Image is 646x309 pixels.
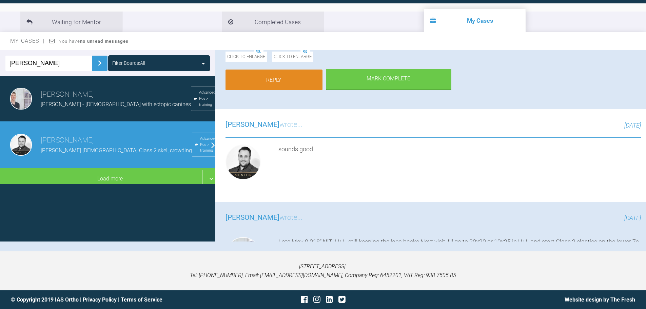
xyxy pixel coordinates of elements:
[226,119,302,131] h3: wrote...
[226,70,322,91] a: Reply
[326,69,451,90] div: Mark Complete
[83,296,117,303] a: Privacy Policy
[226,144,261,180] img: Greg Souster
[41,135,192,146] h3: [PERSON_NAME]
[10,134,32,156] img: Greg Souster
[278,237,641,275] div: Late May 0.018" NiTi U+L, still keeping the lace-backs Next visit, I'll go to 20x20 or 19x25 in U...
[20,12,122,32] li: Waiting for Mentor
[10,38,45,44] span: My Cases
[199,90,219,108] span: Advanced Post-training
[11,262,635,279] p: [STREET_ADDRESS]. Tel: [PHONE_NUMBER], Email: [EMAIL_ADDRESS][DOMAIN_NAME], Company Reg: 6452201,...
[222,12,324,32] li: Completed Cases
[200,136,220,154] span: Advanced Post-training
[278,144,641,182] div: sounds good
[272,52,313,62] span: Click to enlarge
[226,212,302,224] h3: wrote...
[10,88,32,110] img: laura burns
[565,296,635,303] a: Website design by The Fresh
[121,296,162,303] a: Terms of Service
[112,59,145,67] div: Filter Boards: All
[226,213,279,221] span: [PERSON_NAME]
[424,9,526,32] li: My Cases
[41,101,191,108] span: [PERSON_NAME] - [DEMOGRAPHIC_DATA] with ectopic canines
[94,58,105,69] img: chevronRight.28bd32b0.svg
[5,56,92,71] input: Enter Case ID or Title
[11,295,219,304] div: © Copyright 2019 IAS Ortho | |
[226,120,279,129] span: [PERSON_NAME]
[41,147,192,154] span: [PERSON_NAME] [DEMOGRAPHIC_DATA] Class 2 skel, crowding
[624,122,641,129] span: [DATE]
[41,89,191,100] h3: [PERSON_NAME]
[226,52,267,62] span: Click to enlarge
[59,39,129,44] span: You have
[624,214,641,221] span: [DATE]
[226,237,261,272] img: laura burns
[80,39,129,44] strong: no unread messages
